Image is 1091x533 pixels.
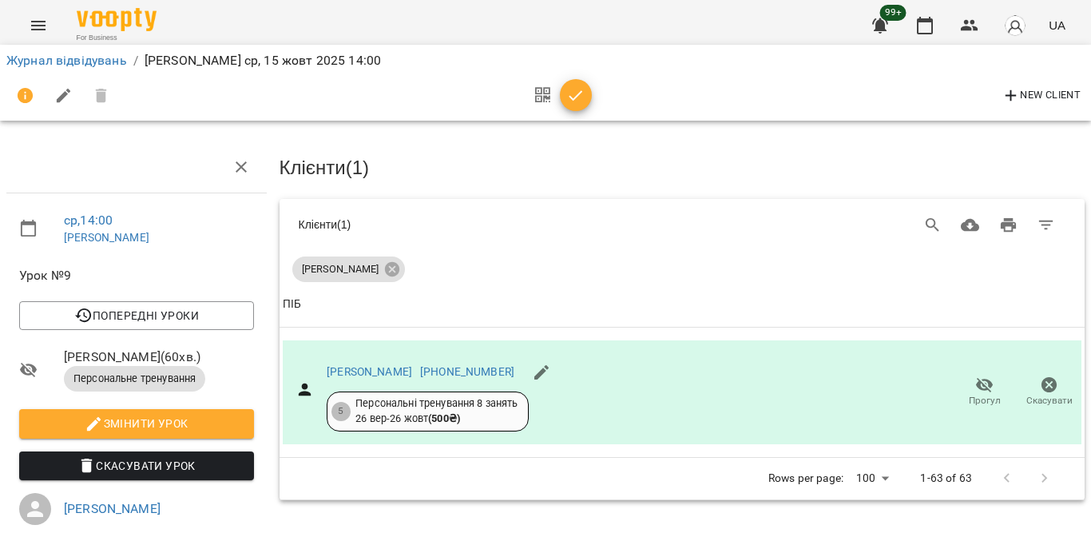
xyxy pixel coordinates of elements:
span: For Business [77,33,157,43]
a: ср , 14:00 [64,213,113,228]
span: 99+ [880,5,907,21]
a: [PHONE_NUMBER] [420,365,514,378]
span: UA [1049,17,1065,34]
span: Скасувати [1026,394,1073,408]
a: [PERSON_NAME] [327,365,412,378]
button: Завантажити CSV [951,206,990,245]
img: Voopty Logo [77,8,157,31]
span: Змінити урок [32,414,241,433]
button: Menu [19,6,58,45]
a: [PERSON_NAME] [64,501,161,516]
span: [PERSON_NAME] ( 60 хв. ) [64,348,254,367]
span: ПІБ [283,295,1082,314]
div: Персональні тренування 8 занять 26 вер - 26 жовт [355,396,518,426]
button: Змінити урок [19,409,254,438]
button: Прогул [952,370,1017,415]
button: UA [1042,10,1072,40]
button: Search [914,206,952,245]
p: Rows per page: [768,471,843,487]
button: New Client [998,83,1085,109]
span: Попередні уроки [32,306,241,325]
span: New Client [1002,86,1081,105]
button: Фільтр [1027,206,1065,245]
img: avatar_s.png [1004,14,1026,37]
div: Sort [283,295,301,314]
div: [PERSON_NAME] [292,257,405,282]
span: Прогул [969,394,1001,408]
button: Попередні уроки [19,301,254,330]
span: Урок №9 [19,266,254,285]
div: ПІБ [283,295,301,314]
button: Скасувати Урок [19,451,254,480]
div: 100 [850,467,895,490]
p: 1-63 of 63 [920,471,971,487]
span: Персональне тренування [64,372,205,386]
b: ( 500 ₴ ) [428,412,460,424]
a: Журнал відвідувань [6,53,127,68]
a: [PERSON_NAME] [64,231,149,244]
li: / [133,51,138,70]
div: Клієнти ( 1 ) [299,217,633,233]
span: [PERSON_NAME] [292,262,388,276]
div: 5 [331,402,351,421]
button: Скасувати [1017,370,1081,415]
div: Table Toolbar [280,199,1085,250]
button: Друк [990,206,1028,245]
span: Скасувати Урок [32,456,241,475]
nav: breadcrumb [6,51,1085,70]
h3: Клієнти ( 1 ) [280,157,1085,178]
p: [PERSON_NAME] ср, 15 жовт 2025 14:00 [145,51,381,70]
